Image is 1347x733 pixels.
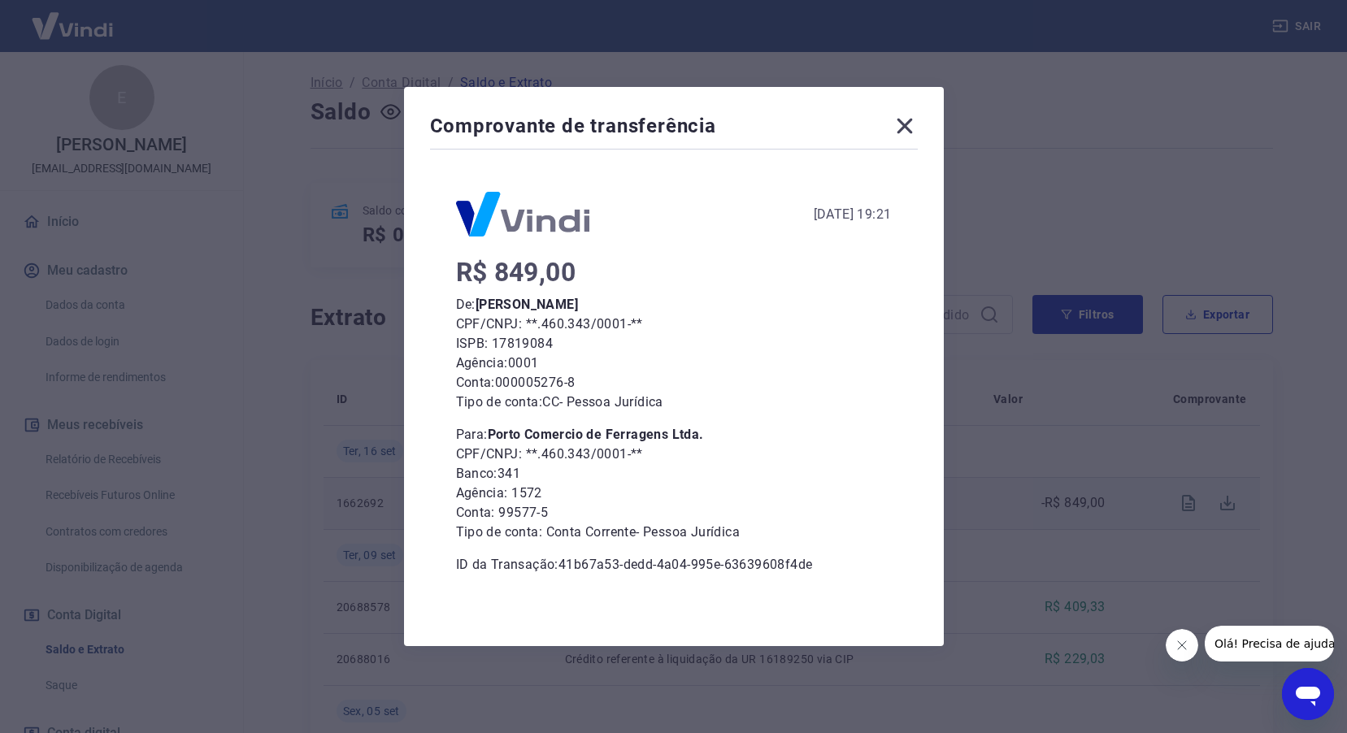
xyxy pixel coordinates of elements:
[456,484,892,503] p: Agência: 1572
[456,503,892,523] p: Conta: 99577-5
[488,427,704,442] b: Porto Comercio de Ferragens Ltda.
[456,523,892,542] p: Tipo de conta: Conta Corrente - Pessoa Jurídica
[476,297,578,312] b: [PERSON_NAME]
[456,257,576,288] span: R$ 849,00
[456,445,892,464] p: CPF/CNPJ: **.460.343/0001-**
[1166,629,1198,661] iframe: Fechar mensagem
[456,373,892,393] p: Conta: 000005276-8
[456,425,892,445] p: Para:
[456,464,892,484] p: Banco: 341
[10,11,137,24] span: Olá! Precisa de ajuda?
[456,555,892,575] p: ID da Transação: 41b67a53-dedd-4a04-995e-63639608f4de
[1282,668,1334,720] iframe: Botão para abrir a janela de mensagens
[456,334,892,353] p: ISPB: 17819084
[1205,626,1334,661] iframe: Mensagem da empresa
[814,205,892,224] div: [DATE] 19:21
[456,314,892,334] p: CPF/CNPJ: **.460.343/0001-**
[456,192,589,236] img: Logo
[430,113,918,145] div: Comprovante de transferência
[456,295,892,314] p: De:
[456,393,892,412] p: Tipo de conta: CC - Pessoa Jurídica
[456,353,892,373] p: Agência: 0001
